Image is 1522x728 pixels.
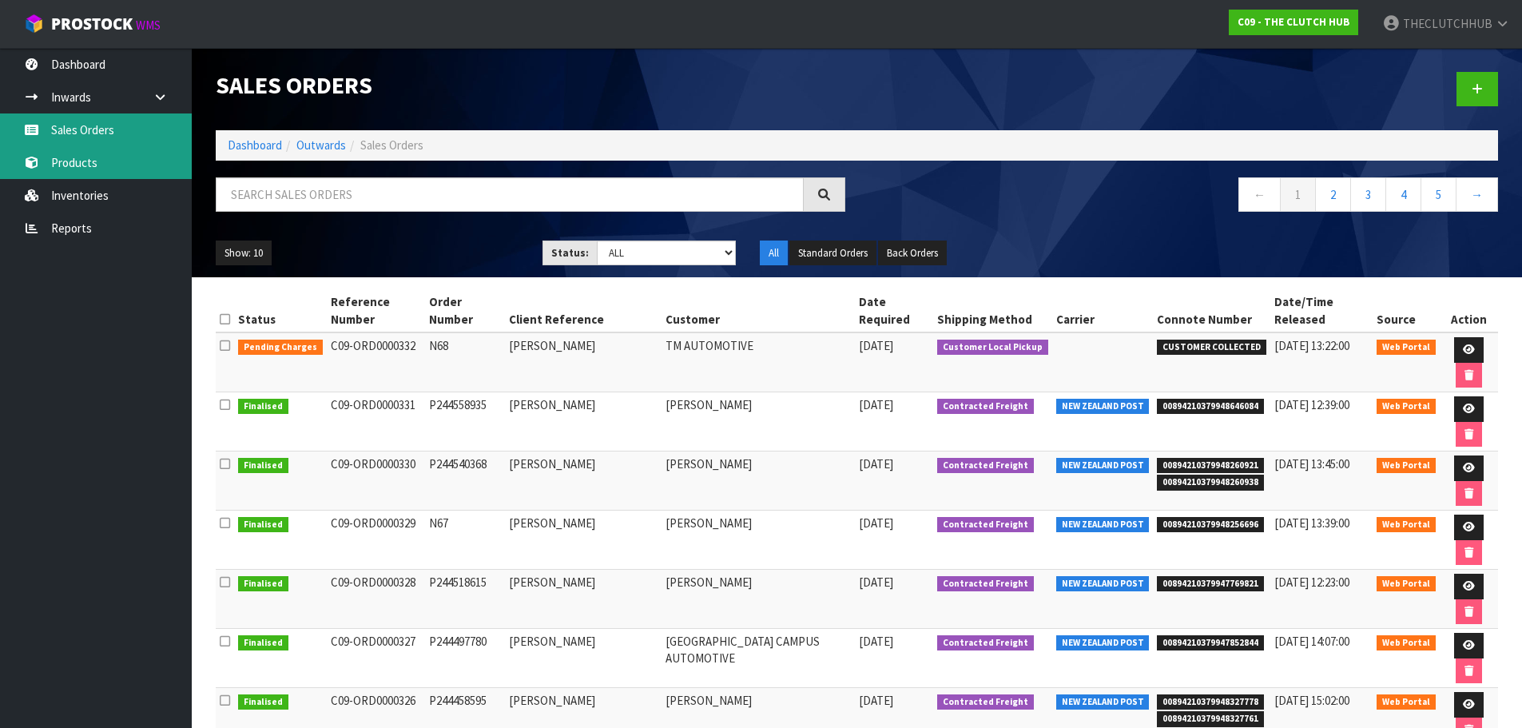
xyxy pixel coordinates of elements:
th: Reference Number [327,289,426,332]
span: 00894210379948256696 [1157,517,1264,533]
span: Finalised [238,635,288,651]
th: Client Reference [505,289,662,332]
th: Shipping Method [933,289,1052,332]
h1: Sales Orders [216,72,845,98]
a: Dashboard [228,137,282,153]
span: CUSTOMER COLLECTED [1157,340,1266,356]
span: Web Portal [1377,399,1436,415]
span: [DATE] 13:39:00 [1274,515,1349,531]
button: All [760,241,788,266]
span: 00894210379948260938 [1157,475,1264,491]
td: P244540368 [425,452,505,511]
span: NEW ZEALAND POST [1056,694,1150,710]
span: 00894210379948327778 [1157,694,1264,710]
span: Contracted Freight [937,635,1034,651]
a: 5 [1421,177,1456,212]
td: P244497780 [425,629,505,688]
span: 00894210379948327761 [1157,711,1264,727]
td: [PERSON_NAME] [662,511,855,570]
span: [DATE] [859,338,893,353]
a: ← [1238,177,1281,212]
span: Finalised [238,517,288,533]
td: [GEOGRAPHIC_DATA] CAMPUS AUTOMOTIVE [662,629,855,688]
span: Finalised [238,694,288,710]
strong: Status: [551,246,589,260]
td: [PERSON_NAME] [505,452,662,511]
button: Standard Orders [789,241,876,266]
a: 2 [1315,177,1351,212]
img: cube-alt.png [24,14,44,34]
span: 00894210379947769821 [1157,576,1264,592]
td: [PERSON_NAME] [662,570,855,629]
button: Back Orders [878,241,947,266]
td: [PERSON_NAME] [505,629,662,688]
td: TM AUTOMOTIVE [662,332,855,392]
span: [DATE] [859,515,893,531]
span: [DATE] [859,634,893,649]
span: Web Portal [1377,458,1436,474]
span: Web Portal [1377,694,1436,710]
span: Contracted Freight [937,399,1034,415]
span: [DATE] 15:02:00 [1274,693,1349,708]
a: 1 [1280,177,1316,212]
span: Finalised [238,458,288,474]
td: C09-ORD0000328 [327,570,426,629]
th: Customer [662,289,855,332]
span: Finalised [238,576,288,592]
span: Web Portal [1377,517,1436,533]
td: C09-ORD0000330 [327,452,426,511]
a: → [1456,177,1498,212]
small: WMS [136,18,161,33]
span: THECLUTCHHUB [1403,16,1492,31]
td: C09-ORD0000329 [327,511,426,570]
td: [PERSON_NAME] [505,570,662,629]
span: NEW ZEALAND POST [1056,576,1150,592]
th: Source [1373,289,1440,332]
span: Web Portal [1377,340,1436,356]
th: Status [234,289,327,332]
td: C09-ORD0000332 [327,332,426,392]
span: Sales Orders [360,137,423,153]
th: Action [1440,289,1498,332]
a: 4 [1385,177,1421,212]
td: C09-ORD0000331 [327,392,426,452]
th: Date Required [855,289,933,332]
td: P244558935 [425,392,505,452]
th: Date/Time Released [1270,289,1373,332]
td: [PERSON_NAME] [505,332,662,392]
td: N68 [425,332,505,392]
span: [DATE] [859,575,893,590]
span: Pending Charges [238,340,323,356]
span: Contracted Freight [937,576,1034,592]
button: Show: 10 [216,241,272,266]
th: Connote Number [1153,289,1270,332]
span: Contracted Freight [937,694,1034,710]
span: NEW ZEALAND POST [1056,635,1150,651]
span: [DATE] [859,693,893,708]
span: Web Portal [1377,635,1436,651]
span: ProStock [51,14,133,34]
span: Customer Local Pickup [937,340,1048,356]
span: [DATE] [859,397,893,412]
a: Outwards [296,137,346,153]
span: [DATE] [859,456,893,471]
td: C09-ORD0000327 [327,629,426,688]
span: [DATE] 12:39:00 [1274,397,1349,412]
td: P244518615 [425,570,505,629]
span: NEW ZEALAND POST [1056,399,1150,415]
span: 00894210379947852844 [1157,635,1264,651]
td: N67 [425,511,505,570]
span: [DATE] 14:07:00 [1274,634,1349,649]
span: Web Portal [1377,576,1436,592]
span: Contracted Freight [937,517,1034,533]
span: [DATE] 13:45:00 [1274,456,1349,471]
span: 00894210379948260921 [1157,458,1264,474]
span: Finalised [238,399,288,415]
th: Carrier [1052,289,1154,332]
a: 3 [1350,177,1386,212]
nav: Page navigation [869,177,1499,217]
span: NEW ZEALAND POST [1056,517,1150,533]
td: [PERSON_NAME] [662,392,855,452]
span: [DATE] 12:23:00 [1274,575,1349,590]
strong: C09 - THE CLUTCH HUB [1238,15,1349,29]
